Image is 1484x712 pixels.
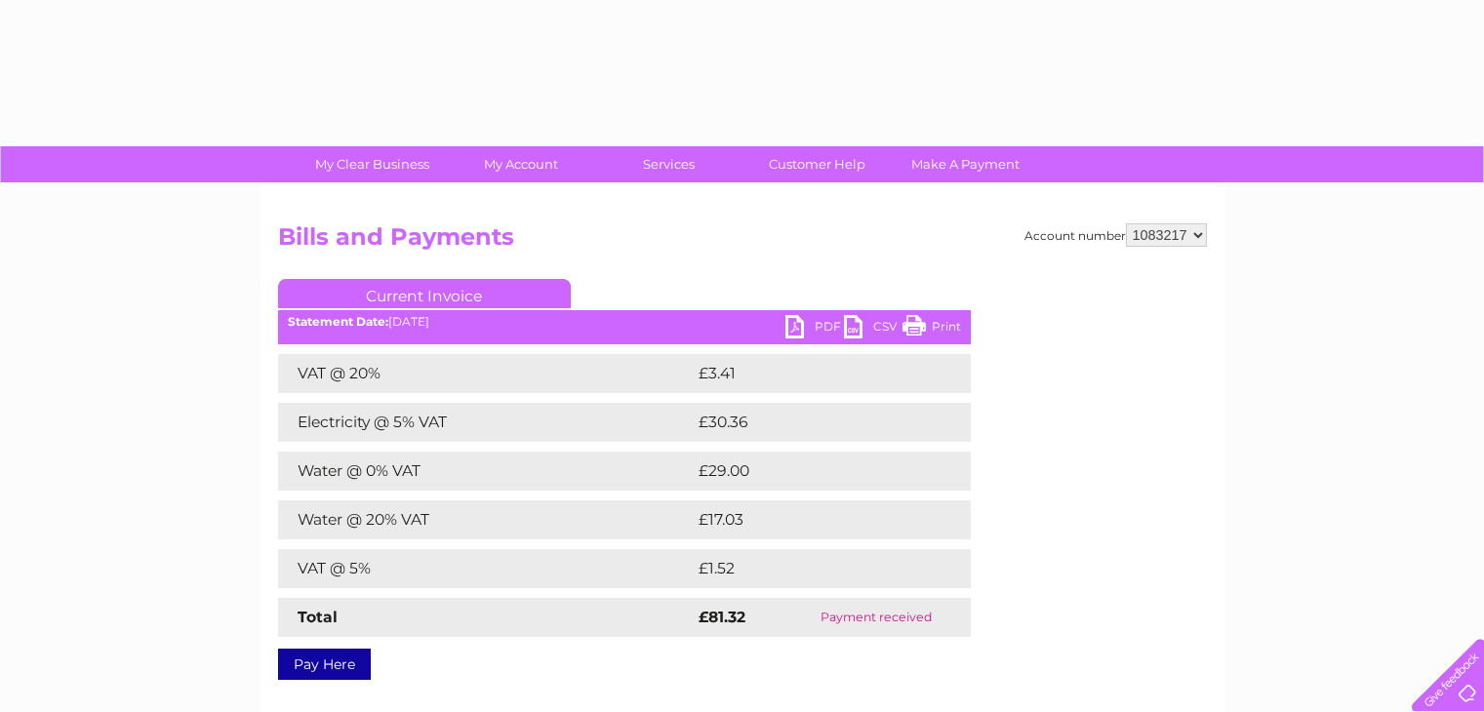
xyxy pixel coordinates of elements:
strong: £81.32 [699,608,745,626]
td: £30.36 [694,403,932,442]
a: CSV [844,315,902,343]
a: My Account [440,146,601,182]
a: PDF [785,315,844,343]
td: Electricity @ 5% VAT [278,403,694,442]
div: Account number [1024,223,1207,247]
h2: Bills and Payments [278,223,1207,260]
td: VAT @ 20% [278,354,694,393]
td: £3.41 [694,354,923,393]
a: Current Invoice [278,279,571,308]
td: Water @ 20% VAT [278,500,694,539]
td: Water @ 0% VAT [278,452,694,491]
strong: Total [298,608,338,626]
div: [DATE] [278,315,971,329]
a: Pay Here [278,649,371,680]
a: My Clear Business [292,146,453,182]
td: Payment received [782,598,971,637]
td: £29.00 [694,452,933,491]
td: £17.03 [694,500,929,539]
a: Print [902,315,961,343]
b: Statement Date: [288,314,388,329]
a: Make A Payment [885,146,1046,182]
td: VAT @ 5% [278,549,694,588]
td: £1.52 [694,549,922,588]
a: Customer Help [737,146,898,182]
a: Services [588,146,749,182]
